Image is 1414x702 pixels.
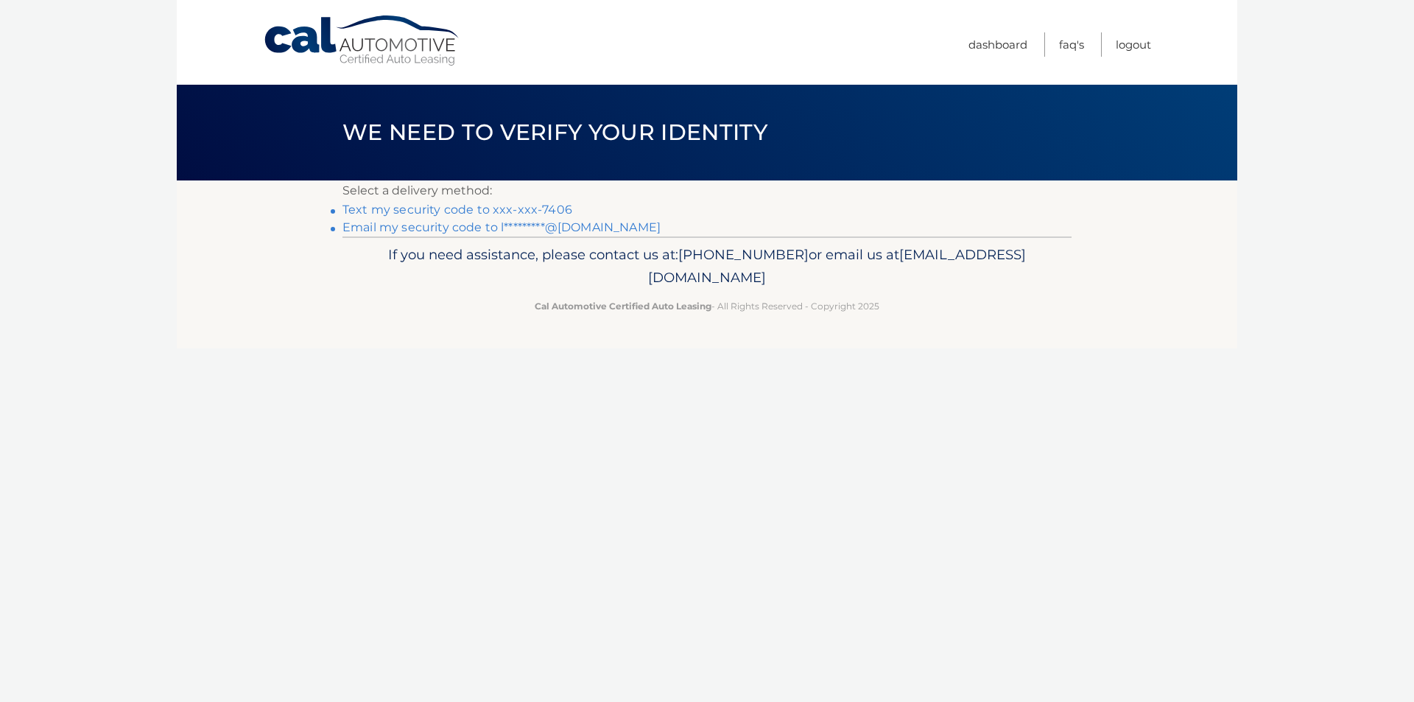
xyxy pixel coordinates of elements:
[263,15,462,67] a: Cal Automotive
[342,203,572,217] a: Text my security code to xxx-xxx-7406
[342,180,1072,201] p: Select a delivery method:
[342,220,661,234] a: Email my security code to l*********@[DOMAIN_NAME]
[352,298,1062,314] p: - All Rights Reserved - Copyright 2025
[678,246,809,263] span: [PHONE_NUMBER]
[1116,32,1151,57] a: Logout
[352,243,1062,290] p: If you need assistance, please contact us at: or email us at
[535,301,711,312] strong: Cal Automotive Certified Auto Leasing
[342,119,767,146] span: We need to verify your identity
[1059,32,1084,57] a: FAQ's
[968,32,1027,57] a: Dashboard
